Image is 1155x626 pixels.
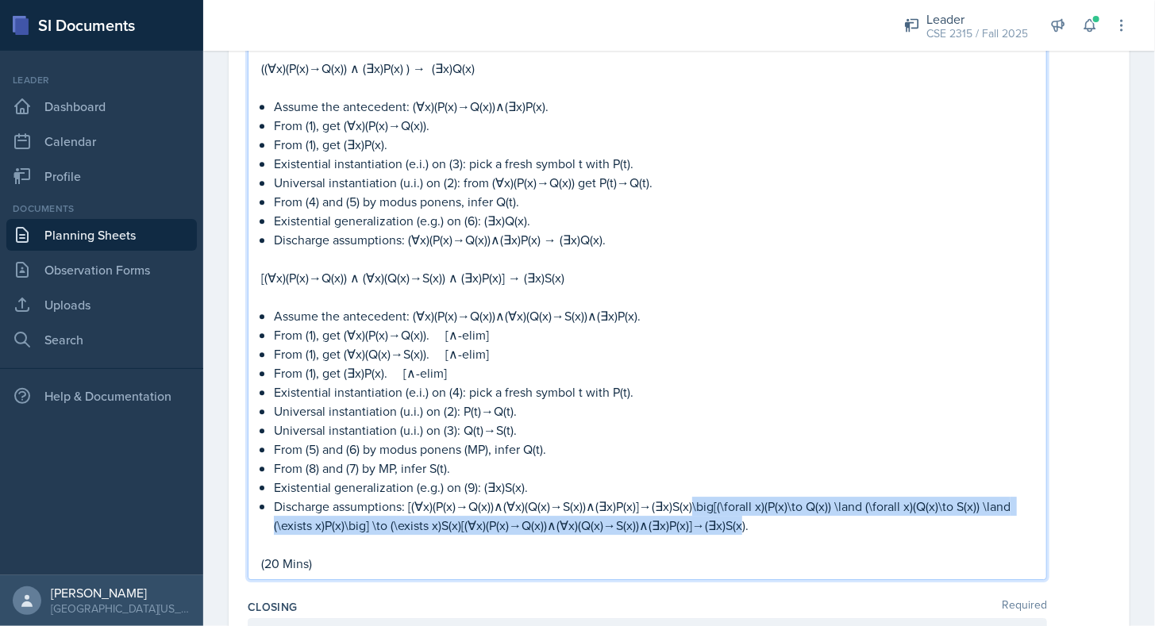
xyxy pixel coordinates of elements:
a: Observation Forms [6,254,197,286]
a: Planning Sheets [6,219,197,251]
div: Leader [6,73,197,87]
p: (20 Mins) [261,554,1034,573]
p: [(∀x)(P(x)→Q(x)) ∧ (∀x)(Q(x)→S(x)) ∧ (∃x)P(x)] → (∃x)S(x) [261,268,1034,287]
p: Existential instantiation (e.i.) on (4): pick a fresh symbol t with P(t). [274,382,1034,401]
div: CSE 2315 / Fall 2025 [926,25,1028,42]
a: Uploads [6,289,197,321]
p: From (1), get (∀x)(P(x)→Q(x)). [274,116,1034,135]
a: Profile [6,160,197,192]
p: Assume the antecedent: (∀x)(P(x)→Q(x))∧(∃x)P(x). [274,97,1034,116]
p: ((∀x)(P(x)→Q(x)) ∧ (∃x)P(x) ) → (∃x)Q(x) [261,59,1034,78]
a: Calendar [6,125,197,157]
p: From (8) and (7) by MP, infer S(t). [274,459,1034,478]
p: From (4) and (5) by modus ponens, infer Q(t). [274,192,1034,211]
p: Universal instantiation (u.i.) on (2): P(t)→Q(t). [274,401,1034,421]
a: Search [6,324,197,355]
p: Existential generalization (e.g.) on (9): (∃x)S(x). [274,478,1034,497]
p: From (1), get (∀x)(Q(x)→S(x)). [∧-elim] [274,344,1034,363]
label: Closing [248,599,297,615]
p: From (1), get (∃x)P(x). [∧-elim] [274,363,1034,382]
p: Universal instantiation (u.i.) on (2): from (∀x)(P(x)→Q(x)) get P(t)→Q(t). [274,173,1034,192]
p: From (1), get (∃x)P(x). [274,135,1034,154]
span: Required [1002,599,1047,615]
div: [PERSON_NAME] [51,585,191,601]
p: Discharge assumptions: [(∀x)(P(x)→Q(x))∧(∀x)(Q(x)→S(x))∧(∃x)P(x)]→(∃x)S(x)\big[(\forall x)(P(x)\t... [274,497,1034,535]
p: Universal instantiation (u.i.) on (3): Q(t)→S(t). [274,421,1034,440]
p: From (5) and (6) by modus ponens (MP), infer Q(t). [274,440,1034,459]
p: Assume the antecedent: (∀x)(P(x)→Q(x))∧(∀x)(Q(x)→S(x))∧(∃x)P(x). [274,306,1034,325]
p: Existential generalization (e.g.) on (6): (∃x)Q(x). [274,211,1034,230]
p: Discharge assumptions: (∀x)(P(x)→Q(x))∧(∃x)P(x) → (∃x)Q(x). [274,230,1034,249]
div: [GEOGRAPHIC_DATA][US_STATE] [51,601,191,616]
a: Dashboard [6,90,197,122]
div: Help & Documentation [6,380,197,412]
p: Existential instantiation (e.i.) on (3): pick a fresh symbol t with P(t). [274,154,1034,173]
div: Leader [926,10,1028,29]
p: From (1), get (∀x)(P(x)→Q(x)). [∧-elim] [274,325,1034,344]
div: Documents [6,202,197,216]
